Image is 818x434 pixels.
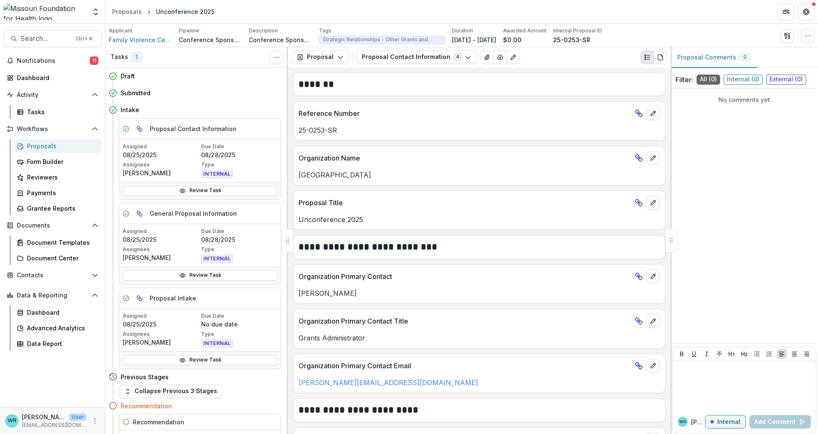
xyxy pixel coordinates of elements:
button: Strike [714,349,724,359]
h5: Recommendation [133,418,184,426]
p: [PERSON_NAME] [123,253,199,262]
p: Internal [717,418,740,426]
span: External ( 0 ) [766,75,806,85]
div: Advanced Analytics [27,324,95,332]
p: Internal Proposal ID [553,27,602,35]
a: Document Templates [13,236,102,249]
a: Review Task [123,186,277,196]
p: 25-0253-SR [299,125,660,135]
button: Open Data & Reporting [3,289,102,302]
h3: Tasks [110,54,128,61]
button: Proposal Contact Information4 [356,51,477,64]
p: Applicant [109,27,132,35]
p: [EMAIL_ADDRESS][DOMAIN_NAME] [22,421,86,429]
span: All ( 0 ) [697,75,720,85]
a: Dashboard [13,305,102,319]
button: Get Help [798,3,815,20]
p: Due Date [201,312,278,320]
span: INTERNAL [201,339,233,348]
img: Missouri Foundation for Health logo [3,3,86,20]
button: Open entity switcher [90,3,102,20]
p: [PERSON_NAME] [22,413,66,421]
span: Search... [21,35,70,43]
p: Assignees [123,246,199,253]
p: No due date [201,320,278,329]
p: Duration [452,27,473,35]
p: $0.00 [503,35,522,44]
p: Assigned [123,228,199,235]
div: Dashboard [17,73,95,82]
span: 11 [90,56,98,65]
div: Grantee Reports [27,204,95,213]
p: Due Date [201,228,278,235]
button: Open Documents [3,219,102,232]
button: edit [646,314,660,328]
button: More [90,416,100,426]
p: Assignees [123,161,199,169]
p: Assigned [123,312,199,320]
span: Contacts [17,272,88,279]
h5: Proposal Contact Information [150,124,237,133]
button: edit [646,196,660,209]
span: Activity [17,91,88,99]
a: Family Violence Center, Inc. [109,35,172,44]
p: Pipeline [179,27,199,35]
div: Wendy Rohrbach [8,418,16,423]
p: Organization Primary Contact Email [299,361,631,371]
p: Type [201,161,278,169]
a: Dashboard [3,71,102,85]
button: Bullet List [752,349,762,359]
span: Internal ( 0 ) [724,75,763,85]
p: Conference Sponsorship [179,35,242,44]
p: Due Date [201,143,278,150]
div: Reviewers [27,173,95,182]
p: Conference Sponsorship - Unconference 2025 [249,35,312,44]
p: Grants Administrator [299,333,660,343]
p: Reference Number [299,108,631,118]
div: Tasks [27,107,95,116]
button: Heading 2 [739,349,749,359]
div: Data Report [27,339,95,348]
button: Proposal Comments [670,47,757,68]
button: Toggle View Cancelled Tasks [269,51,283,64]
h4: Draft [121,72,135,80]
div: Payments [27,188,95,197]
a: Document Center [13,251,102,265]
span: Workflows [17,126,88,133]
p: Type [201,330,278,338]
h4: Previous Stages [121,372,169,381]
button: Search... [3,30,102,47]
button: Italicize [702,349,712,359]
div: Document Templates [27,238,95,247]
button: Underline [689,349,699,359]
p: Unconference 2025 [299,214,660,225]
a: Proposals [109,5,145,18]
button: Align Center [789,349,799,359]
p: Tags [319,27,331,35]
button: Plaintext view [640,51,654,64]
button: Edit as form [506,51,520,64]
p: Assigned [123,143,199,150]
button: Internal [705,415,746,429]
button: Open Contacts [3,268,102,282]
span: Strategic Relationships - Other Grants and Contracts [323,37,441,43]
p: [PERSON_NAME] [691,418,705,426]
div: Unconference 2025 [156,7,215,16]
h4: Submitted [121,88,151,97]
button: Add Comment [749,415,811,429]
span: INTERNAL [201,170,233,178]
p: Description [249,27,278,35]
button: edit [646,151,660,165]
div: Ctrl + K [74,34,94,43]
div: Form Builder [27,157,95,166]
div: Wendy Rohrbach [679,420,686,424]
a: Grantee Reports [13,201,102,215]
span: 1 [132,52,142,62]
span: Notifications [17,57,90,64]
button: edit [646,359,660,372]
h4: Recommendation [121,402,172,410]
p: [PERSON_NAME] [123,338,199,347]
p: Awarded Amount [503,27,546,35]
button: Notifications11 [3,54,102,67]
a: Tasks [13,105,102,119]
